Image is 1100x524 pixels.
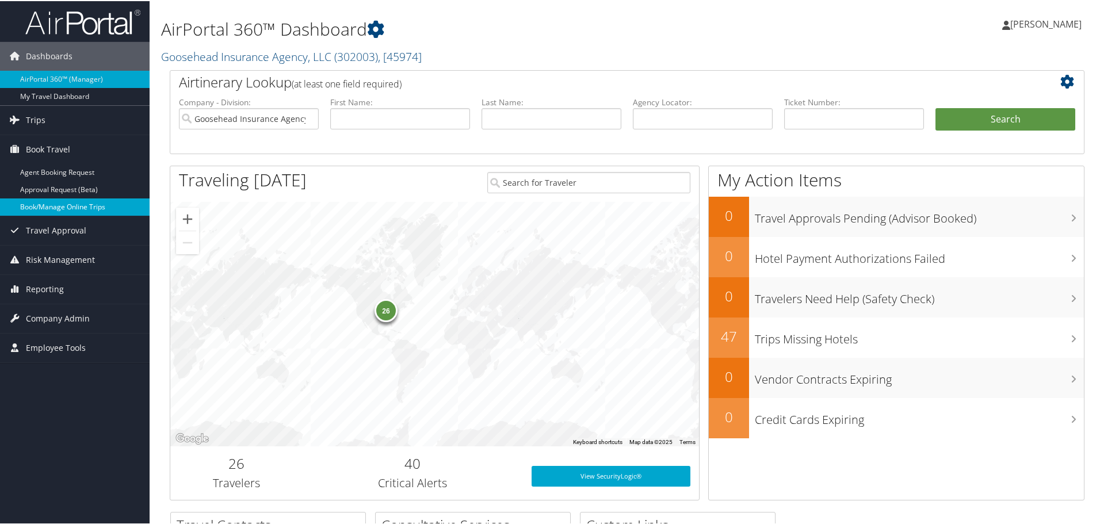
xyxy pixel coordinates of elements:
[629,438,673,444] span: Map data ©2025
[161,48,422,63] a: Goosehead Insurance Agency, LLC
[176,206,199,230] button: Zoom in
[179,474,294,490] h3: Travelers
[173,430,211,445] a: Open this area in Google Maps (opens a new window)
[26,332,86,361] span: Employee Tools
[161,16,782,40] h1: AirPortal 360™ Dashboard
[755,244,1084,266] h3: Hotel Payment Authorizations Failed
[935,107,1075,130] button: Search
[179,71,999,91] h2: Airtinerary Lookup
[755,284,1084,306] h3: Travelers Need Help (Safety Check)
[330,95,470,107] label: First Name:
[179,167,307,191] h1: Traveling [DATE]
[709,406,749,426] h2: 0
[375,298,398,321] div: 26
[487,171,690,192] input: Search for Traveler
[179,95,319,107] label: Company - Division:
[709,285,749,305] h2: 0
[26,134,70,163] span: Book Travel
[26,215,86,244] span: Travel Approval
[573,437,622,445] button: Keyboard shortcuts
[26,274,64,303] span: Reporting
[709,357,1084,397] a: 0Vendor Contracts Expiring
[709,236,1084,276] a: 0Hotel Payment Authorizations Failed
[292,77,402,89] span: (at least one field required)
[26,105,45,133] span: Trips
[709,316,1084,357] a: 47Trips Missing Hotels
[311,474,514,490] h3: Critical Alerts
[709,167,1084,191] h1: My Action Items
[173,430,211,445] img: Google
[709,196,1084,236] a: 0Travel Approvals Pending (Advisor Booked)
[755,324,1084,346] h3: Trips Missing Hotels
[709,205,749,224] h2: 0
[26,303,90,332] span: Company Admin
[482,95,621,107] label: Last Name:
[26,41,72,70] span: Dashboards
[179,453,294,472] h2: 26
[1002,6,1093,40] a: [PERSON_NAME]
[1010,17,1082,29] span: [PERSON_NAME]
[755,365,1084,387] h3: Vendor Contracts Expiring
[709,276,1084,316] a: 0Travelers Need Help (Safety Check)
[633,95,773,107] label: Agency Locator:
[334,48,378,63] span: ( 302003 )
[25,7,140,35] img: airportal-logo.png
[709,245,749,265] h2: 0
[709,326,749,345] h2: 47
[784,95,924,107] label: Ticket Number:
[755,204,1084,225] h3: Travel Approvals Pending (Advisor Booked)
[176,230,199,253] button: Zoom out
[532,465,690,485] a: View SecurityLogic®
[679,438,696,444] a: Terms (opens in new tab)
[378,48,422,63] span: , [ 45974 ]
[26,244,95,273] span: Risk Management
[709,397,1084,437] a: 0Credit Cards Expiring
[709,366,749,385] h2: 0
[755,405,1084,427] h3: Credit Cards Expiring
[311,453,514,472] h2: 40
